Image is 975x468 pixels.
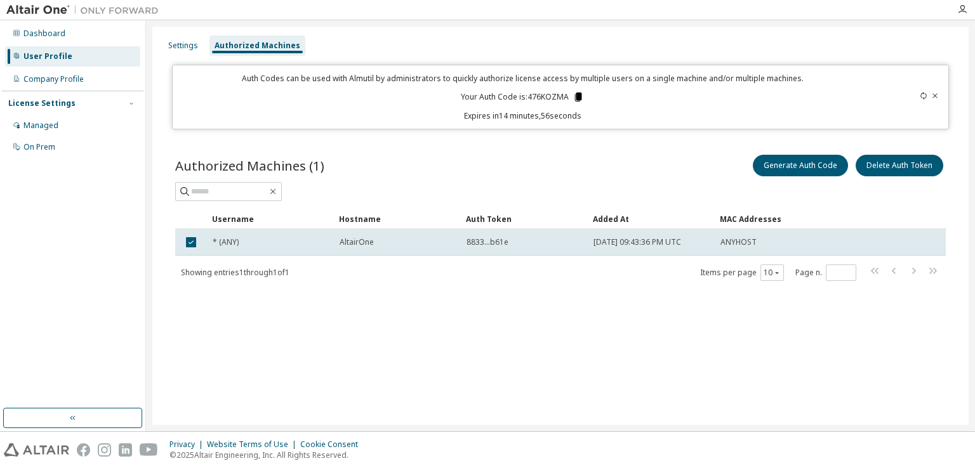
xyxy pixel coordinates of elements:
div: Managed [23,120,58,131]
button: Generate Auth Code [753,155,848,176]
img: instagram.svg [98,443,111,457]
img: Altair One [6,4,165,16]
span: Authorized Machines (1) [175,157,324,174]
div: Dashboard [23,29,65,39]
div: Hostname [339,209,456,229]
div: License Settings [8,98,76,108]
div: Added At [593,209,710,229]
button: Delete Auth Token [856,155,943,176]
span: 8833...b61e [467,237,508,247]
span: Items per page [700,264,784,281]
button: 10 [764,268,781,278]
span: AltairOne [340,237,374,247]
span: ANYHOST [720,237,757,247]
span: [DATE] 09:43:36 PM UTC [594,237,681,247]
div: Company Profile [23,74,84,84]
div: MAC Addresses [720,209,816,229]
span: Page n. [795,264,856,281]
span: Showing entries 1 through 1 of 1 [181,267,289,278]
p: Auth Codes can be used with Almutil by administrators to quickly authorize license access by mult... [180,73,865,84]
img: facebook.svg [77,443,90,457]
div: Authorized Machines [215,41,300,51]
img: altair_logo.svg [4,443,69,457]
p: Your Auth Code is: 476KOZMA [461,91,584,103]
div: On Prem [23,142,55,152]
div: Cookie Consent [300,439,366,450]
p: © 2025 Altair Engineering, Inc. All Rights Reserved. [169,450,366,460]
span: * (ANY) [213,237,239,247]
div: Privacy [169,439,207,450]
div: User Profile [23,51,72,62]
div: Website Terms of Use [207,439,300,450]
img: linkedin.svg [119,443,132,457]
p: Expires in 14 minutes, 56 seconds [180,110,865,121]
div: Auth Token [466,209,583,229]
div: Settings [168,41,198,51]
img: youtube.svg [140,443,158,457]
div: Username [212,209,329,229]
